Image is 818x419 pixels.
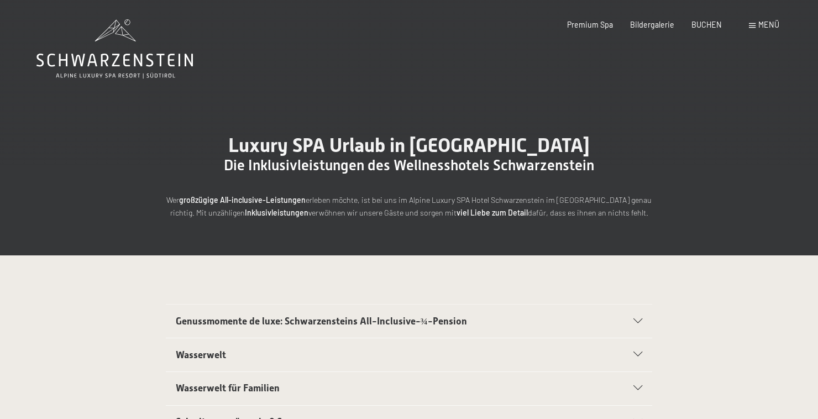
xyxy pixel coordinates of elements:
[176,349,226,360] span: Wasserwelt
[176,316,467,327] span: Genussmomente de luxe: Schwarzensteins All-Inclusive-¾-Pension
[224,157,594,174] span: Die Inklusivleistungen des Wellnesshotels Schwarzenstein
[179,195,306,205] strong: großzügige All-inclusive-Leistungen
[630,20,674,29] a: Bildergalerie
[166,194,652,219] p: Wer erleben möchte, ist bei uns im Alpine Luxury SPA Hotel Schwarzenstein im [GEOGRAPHIC_DATA] ge...
[457,208,528,217] strong: viel Liebe zum Detail
[228,134,590,156] span: Luxury SPA Urlaub in [GEOGRAPHIC_DATA]
[176,383,280,394] span: Wasserwelt für Familien
[691,20,722,29] a: BUCHEN
[758,20,779,29] span: Menü
[245,208,308,217] strong: Inklusivleistungen
[567,20,613,29] a: Premium Spa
